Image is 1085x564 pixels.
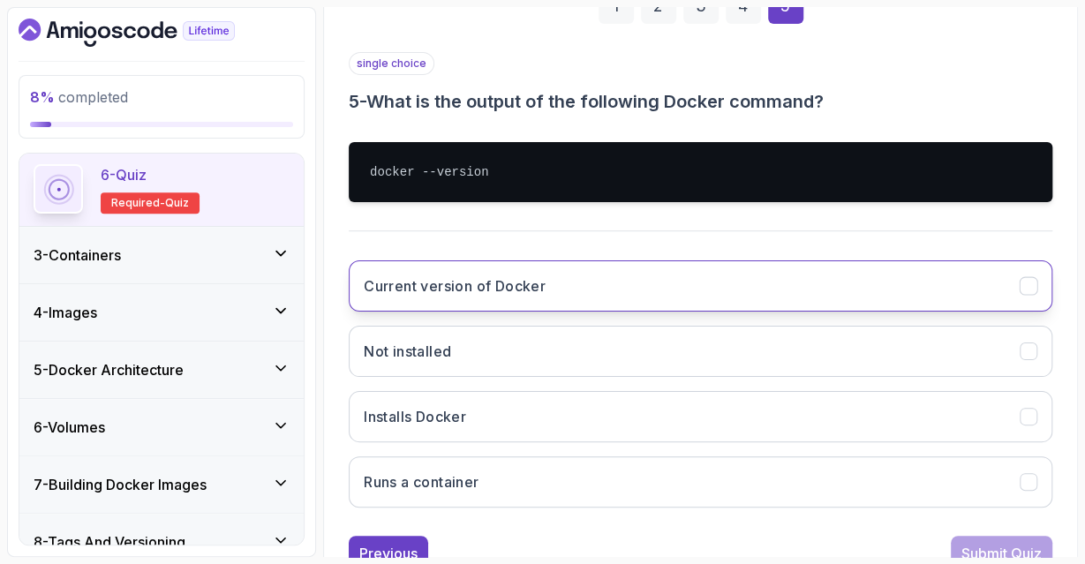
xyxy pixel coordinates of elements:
[19,456,304,513] button: 7-Building Docker Images
[101,164,147,185] p: 6 - Quiz
[34,302,97,323] h3: 4 - Images
[961,543,1042,564] div: Submit Quiz
[349,89,1052,114] h3: 5 - What is the output of the following Docker command?
[349,326,1052,377] button: Not installed
[30,88,55,106] span: 8 %
[19,342,304,398] button: 5-Docker Architecture
[349,52,434,75] p: single choice
[364,341,451,362] h3: Not installed
[349,456,1052,508] button: Runs a container
[19,399,304,455] button: 6-Volumes
[34,531,185,553] h3: 8 - Tags And Versioning
[364,471,478,493] h3: Runs a container
[34,164,290,214] button: 6-QuizRequired-quiz
[34,474,207,495] h3: 7 - Building Docker Images
[364,406,466,427] h3: Installs Docker
[111,196,165,210] span: Required-
[34,417,105,438] h3: 6 - Volumes
[349,142,1052,202] pre: docker --version
[349,260,1052,312] button: Current version of Docker
[19,284,304,341] button: 4-Images
[165,196,189,210] span: quiz
[364,275,546,297] h3: Current version of Docker
[19,19,275,47] a: Dashboard
[359,543,418,564] div: Previous
[19,227,304,283] button: 3-Containers
[34,359,184,380] h3: 5 - Docker Architecture
[34,244,121,266] h3: 3 - Containers
[30,88,128,106] span: completed
[349,391,1052,442] button: Installs Docker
